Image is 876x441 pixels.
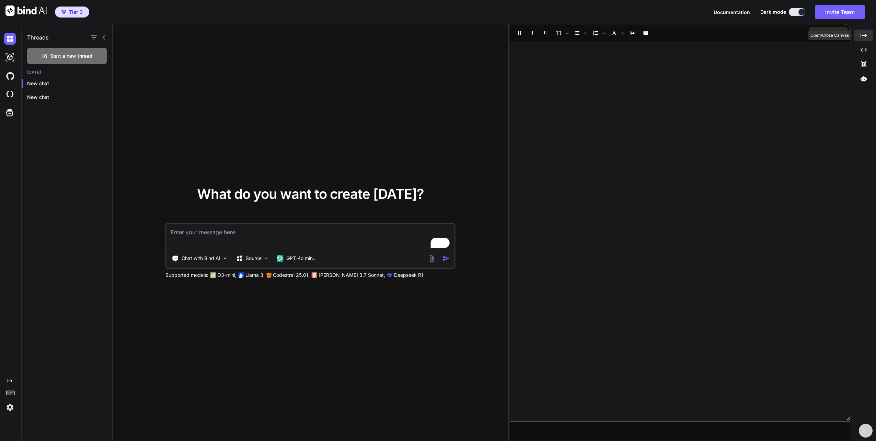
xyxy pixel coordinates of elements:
[50,53,92,59] span: Start a new thread
[319,272,385,279] p: [PERSON_NAME] 3.7 Sonnet,
[210,272,216,278] img: GPT-4
[539,27,552,39] span: Underline
[821,30,833,37] p: Copy
[442,255,450,262] img: icon
[69,9,83,15] span: Tier 3
[571,27,589,39] span: Insert Unordered List
[428,255,436,262] img: attachment
[714,9,750,15] span: Documentation
[608,27,626,39] span: Font family
[61,10,66,14] img: premium
[267,273,272,278] img: Mistral-AI
[217,272,237,279] p: O3-mini,
[714,9,750,16] button: Documentation
[4,402,16,413] img: settings
[55,7,89,18] button: premiumTier 3
[387,272,393,278] img: claude
[626,27,639,39] span: Insert Image
[513,27,526,39] span: Bold
[27,80,112,87] p: New chat
[27,33,49,42] h1: Threads
[273,272,310,279] p: Codestral 25.01,
[197,185,424,202] span: What do you want to create [DATE]?
[4,52,16,63] img: darkAi-studio
[286,255,315,262] p: GPT-4o min..
[312,272,317,278] img: claude
[394,272,423,279] p: Deepseek R1
[4,70,16,82] img: githubDark
[239,272,244,278] img: Llama2
[4,89,16,100] img: cloudideIcon
[182,255,220,262] p: Chat with Bind AI
[526,27,539,39] span: Italic
[4,33,16,45] img: darkChat
[166,224,454,249] textarea: To enrich screen reader interactions, please activate Accessibility in Grammarly extension settings
[760,9,786,15] span: Dark mode
[222,256,228,261] img: Pick Tools
[246,255,262,262] p: Source
[5,5,47,16] img: Bind AI
[27,94,112,101] p: New chat
[165,272,208,279] p: Supported models:
[639,27,652,39] span: Insert table
[277,255,284,262] img: GPT-4o mini
[264,256,269,261] img: Pick Models
[815,5,865,19] button: Invite Team
[245,272,265,279] p: Llama 3,
[808,31,851,40] div: Open/Close Canvas
[552,27,570,39] span: Font size
[22,70,112,75] h2: [DATE]
[589,27,607,39] span: Insert Ordered List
